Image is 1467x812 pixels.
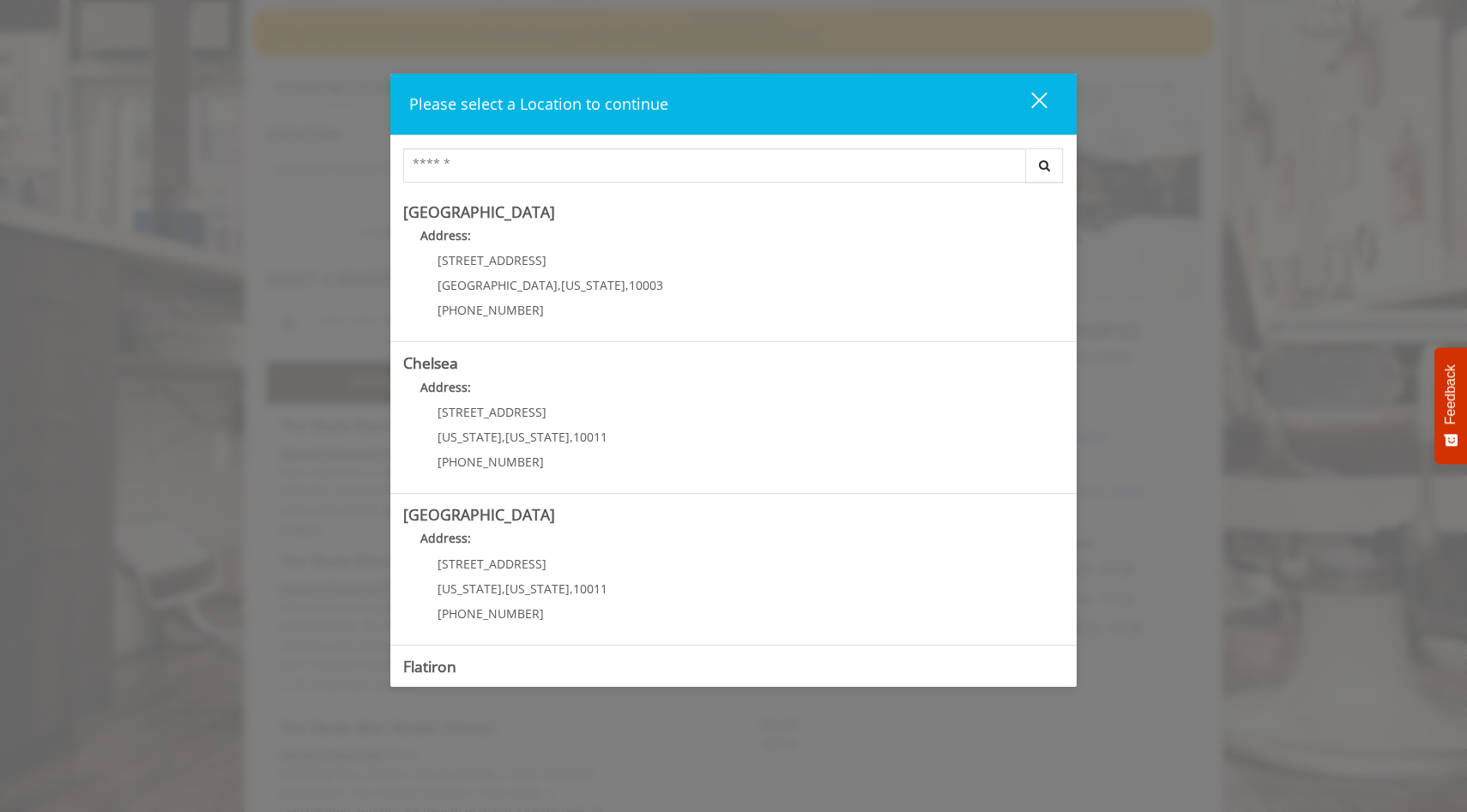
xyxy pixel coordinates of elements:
[505,580,570,597] span: [US_STATE]
[573,429,607,445] span: 10011
[1035,159,1054,171] i: Search button
[403,656,456,677] b: Flatiron
[438,277,558,293] span: [GEOGRAPHIC_DATA]
[573,580,607,597] span: 10011
[629,277,663,293] span: 10003
[438,556,546,572] span: [STREET_ADDRESS]
[502,580,505,597] span: ,
[625,277,629,293] span: ,
[403,504,555,525] b: [GEOGRAPHIC_DATA]
[438,302,544,318] span: [PHONE_NUMBER]
[438,454,544,470] span: [PHONE_NUMBER]
[999,87,1058,122] button: close dialog
[558,277,561,293] span: ,
[403,201,555,222] b: [GEOGRAPHIC_DATA]
[409,93,668,114] span: Please select a Location to continue
[561,277,625,293] span: [US_STATE]
[438,580,502,597] span: [US_STATE]
[438,605,544,622] span: [PHONE_NUMBER]
[1011,91,1046,117] div: close dialog
[502,429,505,445] span: ,
[420,227,471,244] b: Address:
[420,379,471,395] b: Address:
[438,429,502,445] span: [US_STATE]
[438,404,546,420] span: [STREET_ADDRESS]
[403,352,458,373] b: Chelsea
[570,580,573,597] span: ,
[1443,364,1458,424] span: Feedback
[420,530,471,546] b: Address:
[570,429,573,445] span: ,
[438,252,546,268] span: [STREET_ADDRESS]
[403,148,1064,191] div: Center Select
[505,429,570,445] span: [US_STATE]
[1434,347,1467,464] button: Feedback - Show survey
[403,148,1026,183] input: Search Center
